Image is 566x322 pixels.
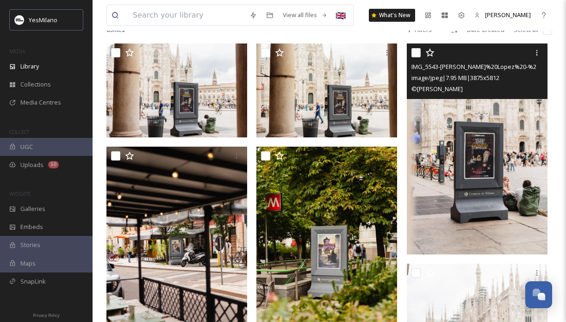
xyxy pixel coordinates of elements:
[485,11,531,19] span: [PERSON_NAME]
[256,43,397,137] img: IMG_5558-Joaquin%20Lopez%20-%20YesMilano.jpg
[20,98,61,107] span: Media Centres
[33,312,60,318] span: Privacy Policy
[15,15,24,25] img: Logo%20YesMilano%40150x.png
[29,16,57,24] span: YesMilano
[20,161,44,169] span: Uploads
[9,48,25,55] span: MEDIA
[369,9,415,22] a: What's New
[20,62,39,71] span: Library
[20,259,36,268] span: Maps
[20,241,40,249] span: Stories
[48,161,59,168] div: 50
[128,5,245,25] input: Search your library
[9,190,31,197] span: WIDGETS
[411,74,499,82] span: image/jpeg | 7.95 MB | 3875 x 5812
[9,128,29,135] span: COLLECT
[20,80,51,89] span: Collections
[278,6,332,24] a: View all files
[407,43,547,254] img: IMG_5543-Joaquin%20Lopez%20-%20YesMilano.jpg
[411,85,463,93] span: © [PERSON_NAME]
[470,6,535,24] a: [PERSON_NAME]
[332,7,349,24] div: 🇬🇧
[106,43,247,137] img: IMG_5559-Joaquin%20Lopez%20-%20YesMilano.jpg
[20,204,45,213] span: Galleries
[33,309,60,320] a: Privacy Policy
[20,223,43,231] span: Embeds
[20,277,46,286] span: SnapLink
[525,281,552,308] button: Open Chat
[20,142,33,151] span: UGC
